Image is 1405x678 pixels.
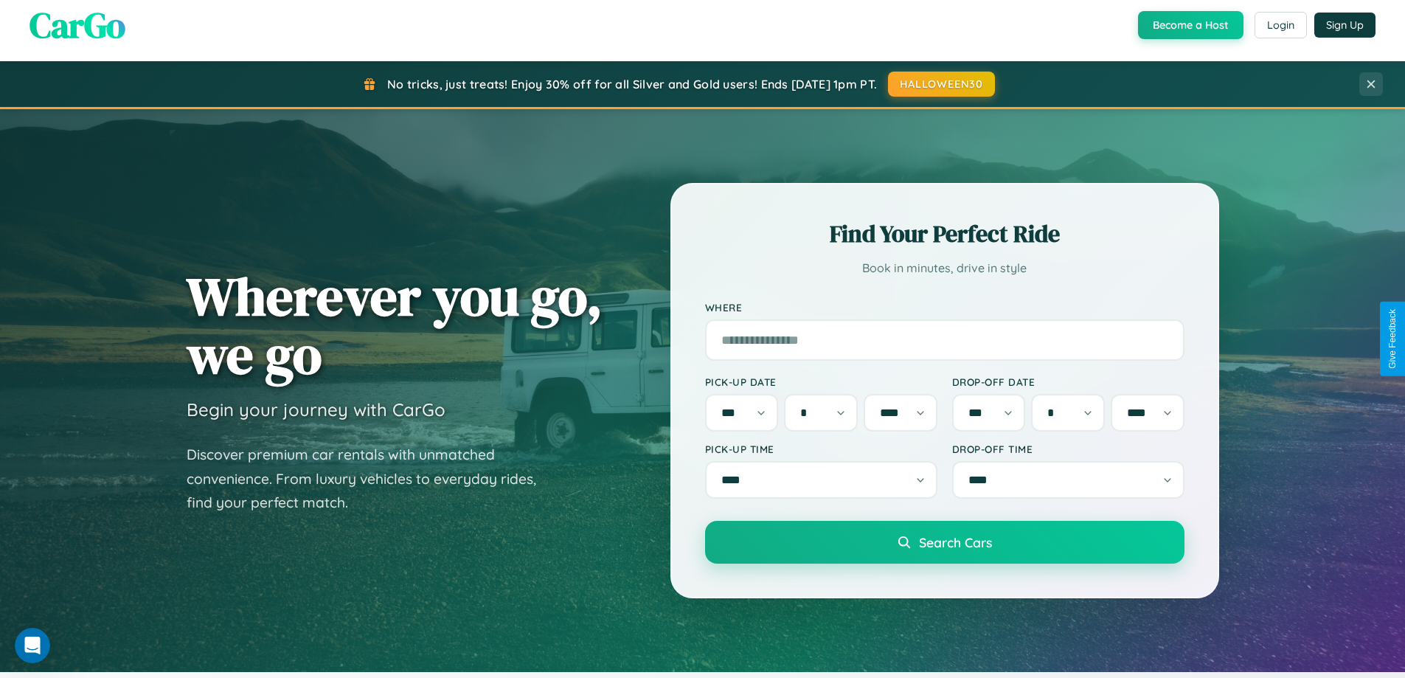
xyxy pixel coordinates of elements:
p: Discover premium car rentals with unmatched convenience. From luxury vehicles to everyday rides, ... [187,443,555,515]
label: Pick-up Date [705,376,937,388]
span: CarGo [30,1,125,49]
button: Login [1255,12,1307,38]
h3: Begin your journey with CarGo [187,398,445,421]
h1: Wherever you go, we go [187,267,603,384]
label: Where [705,301,1184,314]
label: Drop-off Time [952,443,1184,455]
div: Give Feedback [1387,309,1398,369]
label: Drop-off Date [952,376,1184,388]
button: Sign Up [1314,13,1375,38]
span: Search Cars [919,534,992,550]
button: Search Cars [705,521,1184,564]
h2: Find Your Perfect Ride [705,218,1184,250]
iframe: Intercom live chat [15,628,50,663]
button: Become a Host [1138,11,1243,39]
label: Pick-up Time [705,443,937,455]
p: Book in minutes, drive in style [705,257,1184,279]
span: No tricks, just treats! Enjoy 30% off for all Silver and Gold users! Ends [DATE] 1pm PT. [387,77,877,91]
button: HALLOWEEN30 [888,72,995,97]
